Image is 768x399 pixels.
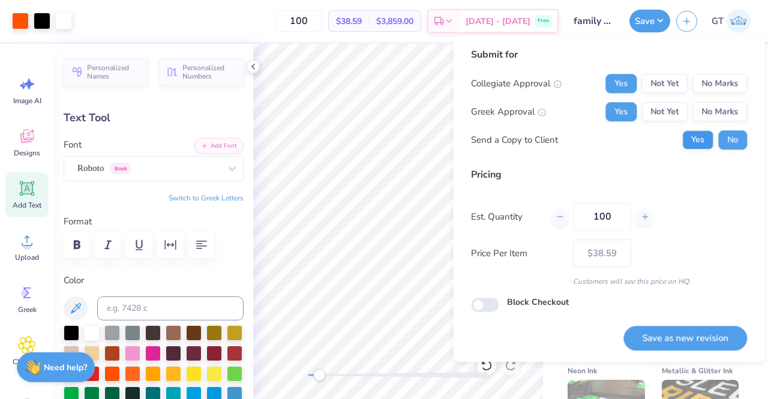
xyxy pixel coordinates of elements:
[565,9,623,33] input: Untitled Design
[97,296,244,320] input: e.g. 7428 c
[471,105,546,119] div: Greek Approval
[169,193,244,203] button: Switch to Greek Letters
[336,15,362,28] span: $38.59
[682,130,713,149] button: Yes
[14,148,40,158] span: Designs
[64,110,244,126] div: Text Tool
[376,15,413,28] span: $3,859.00
[471,276,747,287] div: Customers will see this price on HQ.
[313,369,325,381] div: Accessibility label
[471,47,747,62] div: Submit for
[466,15,530,28] span: [DATE] - [DATE]
[7,357,47,376] span: Clipart & logos
[44,362,87,373] strong: Need help?
[182,64,236,80] span: Personalized Numbers
[662,364,733,377] span: Metallic & Glitter Ink
[87,64,141,80] span: Personalized Names
[605,74,637,93] button: Yes
[15,253,39,262] span: Upload
[471,167,747,182] div: Pricing
[471,133,558,147] div: Send a Copy to Client
[538,17,549,25] span: Free
[64,58,148,86] button: Personalized Names
[18,305,37,314] span: Greek
[692,74,747,93] button: No Marks
[573,203,631,230] input: – –
[507,296,569,308] label: Block Checkout
[471,77,562,91] div: Collegiate Approval
[64,138,82,152] label: Font
[13,200,41,210] span: Add Text
[471,247,564,260] label: Price Per Item
[64,215,244,229] label: Format
[623,326,747,350] button: Save as new revision
[641,74,688,93] button: Not Yet
[275,10,322,32] input: – –
[727,9,751,33] img: Gayathree Thangaraj
[159,58,244,86] button: Personalized Numbers
[194,138,244,154] button: Add Font
[568,364,597,377] span: Neon Ink
[13,96,41,106] span: Image AI
[712,14,724,28] span: GT
[692,102,747,121] button: No Marks
[629,10,670,32] button: Save
[471,210,542,224] label: Est. Quantity
[706,9,756,33] a: GT
[605,102,637,121] button: Yes
[718,130,747,149] button: No
[64,274,244,287] label: Color
[641,102,688,121] button: Not Yet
